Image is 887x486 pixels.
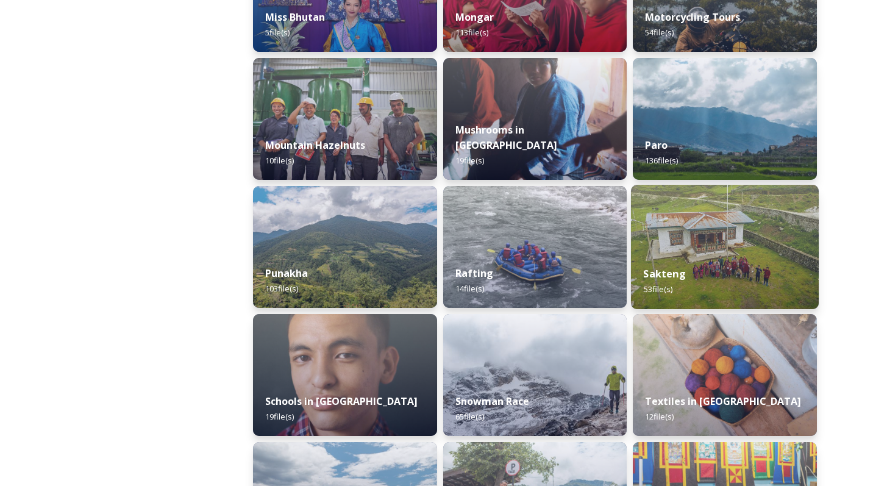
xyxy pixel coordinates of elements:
strong: Sakteng [644,267,686,281]
img: _SCH2151_FINAL_RGB.jpg [253,314,437,436]
strong: Mountain Hazelnuts [265,138,365,152]
strong: Punakha [265,266,308,280]
img: Snowman%2520Race41.jpg [443,314,627,436]
span: 14 file(s) [455,283,484,294]
strong: Snowman Race [455,395,529,408]
img: f73f969a-3aba-4d6d-a863-38e7472ec6b1.JPG [443,186,627,308]
strong: Paro [645,138,668,152]
span: 19 file(s) [455,155,484,166]
span: 103 file(s) [265,283,298,294]
span: 113 file(s) [455,27,488,38]
span: 19 file(s) [265,411,294,422]
img: _SCH9806.jpg [633,314,817,436]
img: _SCH7798.jpg [443,58,627,180]
span: 12 file(s) [645,411,674,422]
img: Sakteng%2520070723%2520by%2520Nantawat-5.jpg [631,185,819,309]
img: WattBryan-20170720-0740-P50.jpg [253,58,437,180]
strong: Rafting [455,266,493,280]
span: 10 file(s) [265,155,294,166]
img: 2022-10-01%252012.59.42.jpg [253,186,437,308]
span: 136 file(s) [645,155,678,166]
span: 65 file(s) [455,411,484,422]
strong: Mongar [455,10,494,24]
strong: Textiles in [GEOGRAPHIC_DATA] [645,395,801,408]
span: 5 file(s) [265,27,290,38]
strong: Mushrooms in [GEOGRAPHIC_DATA] [455,123,557,152]
strong: Miss Bhutan [265,10,325,24]
span: 53 file(s) [644,284,673,295]
span: 54 file(s) [645,27,674,38]
strong: Schools in [GEOGRAPHIC_DATA] [265,395,418,408]
img: Paro%2520050723%2520by%2520Amp%2520Sripimanwat-20.jpg [633,58,817,180]
strong: Motorcycling Tours [645,10,740,24]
